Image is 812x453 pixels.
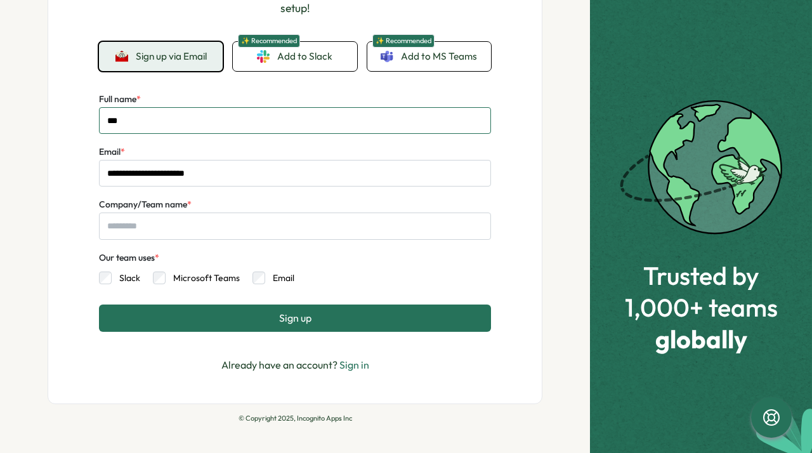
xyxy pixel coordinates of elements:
[401,49,477,63] span: Add to MS Teams
[48,414,542,423] p: © Copyright 2025, Incognito Apps Inc
[99,251,159,265] div: Our team uses
[136,51,207,62] span: Sign up via Email
[367,42,491,71] a: ✨ RecommendedAdd to MS Teams
[112,272,140,284] label: Slack
[625,261,778,289] span: Trusted by
[166,272,240,284] label: Microsoft Teams
[279,312,311,324] span: Sign up
[265,272,294,284] label: Email
[99,42,223,71] button: Sign up via Email
[99,198,192,212] label: Company/Team name
[99,145,125,159] label: Email
[99,93,141,107] label: Full name
[339,358,369,371] a: Sign in
[372,34,435,48] span: ✨ Recommended
[221,357,369,373] p: Already have an account?
[233,42,357,71] a: ✨ RecommendedAdd to Slack
[625,325,778,353] span: globally
[277,49,332,63] span: Add to Slack
[238,34,300,48] span: ✨ Recommended
[99,305,491,331] button: Sign up
[625,293,778,321] span: 1,000+ teams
